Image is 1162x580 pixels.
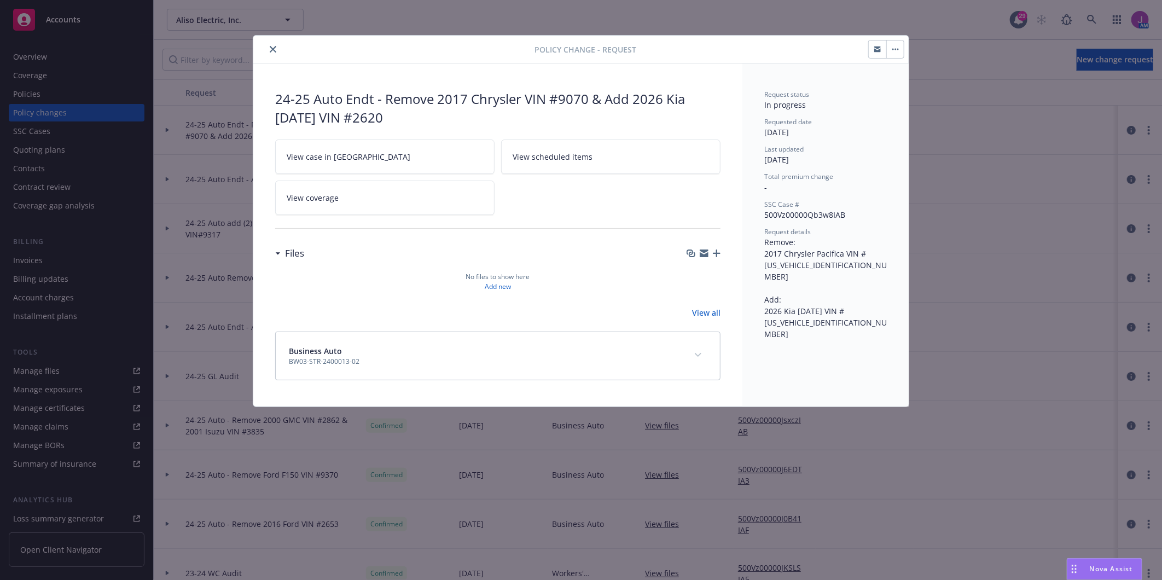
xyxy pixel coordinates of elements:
[534,44,636,55] span: Policy change - Request
[1067,558,1142,580] button: Nova Assist
[764,144,804,154] span: Last updated
[764,210,845,220] span: 500Vz00000Qb3w8IAB
[513,151,592,163] span: View scheduled items
[287,151,410,163] span: View case in [GEOGRAPHIC_DATA]
[764,182,767,193] span: -
[1090,564,1133,573] span: Nova Assist
[275,140,495,174] a: View case in [GEOGRAPHIC_DATA]
[764,117,812,126] span: Requested date
[289,357,359,367] span: BW03-STR-2400013-02
[275,181,495,215] a: View coverage
[764,172,833,181] span: Total premium change
[276,332,720,380] div: Business AutoBW03-STR-2400013-02expand content
[1067,559,1081,579] div: Drag to move
[689,346,707,364] button: expand content
[764,90,809,99] span: Request status
[466,272,530,282] span: No files to show here
[485,282,511,292] a: Add new
[266,43,280,56] button: close
[692,307,721,318] a: View all
[275,246,304,260] div: Files
[285,246,304,260] h3: Files
[764,227,811,236] span: Request details
[764,237,887,339] span: Remove: 2017 Chrysler Pacifica VIN #[US_VEHICLE_IDENTIFICATION_NUMBER] Add: 2026 Kia [DATE] VIN #...
[764,127,789,137] span: [DATE]
[275,90,721,126] div: 24-25 Auto Endt - Remove 2017 Chrysler VIN #9070 & Add 2026 Kia [DATE] VIN #2620
[289,345,359,357] span: Business Auto
[764,200,799,209] span: SSC Case #
[287,192,339,204] span: View coverage
[764,154,789,165] span: [DATE]
[764,100,806,110] span: In progress
[501,140,721,174] a: View scheduled items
